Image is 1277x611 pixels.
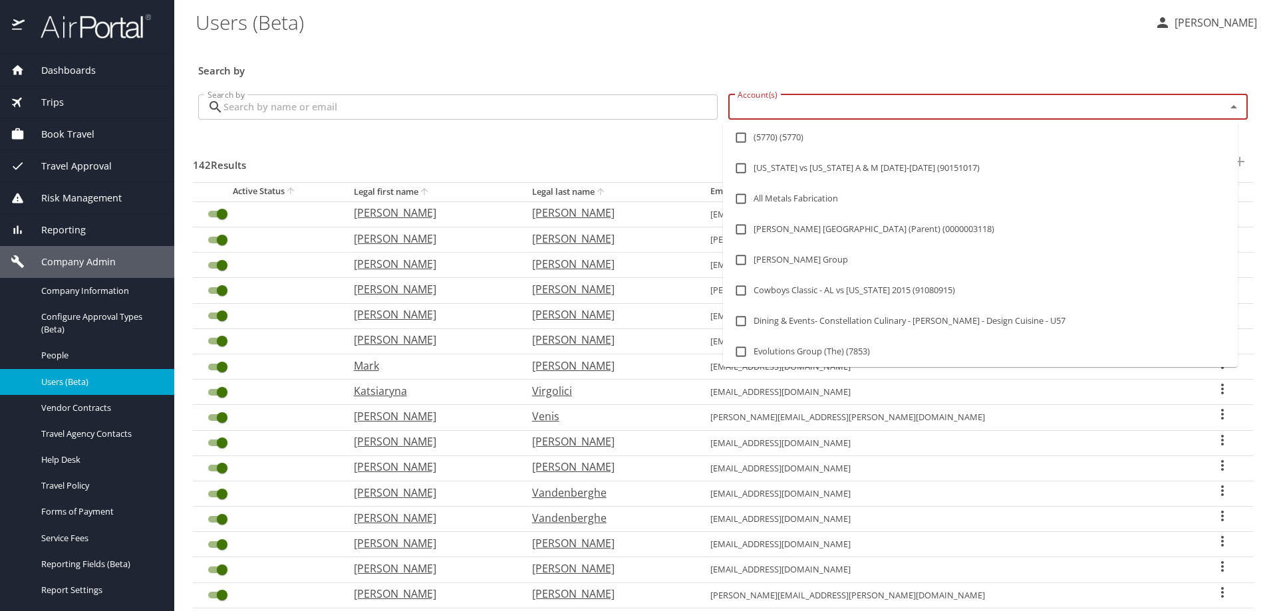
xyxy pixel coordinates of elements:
[25,63,96,78] span: Dashboards
[41,584,158,596] span: Report Settings
[354,332,505,348] p: [PERSON_NAME]
[532,306,684,322] p: [PERSON_NAME]
[1171,15,1257,31] p: [PERSON_NAME]
[223,94,718,120] input: Search by name or email
[700,557,1193,582] td: [EMAIL_ADDRESS][DOMAIN_NAME]
[354,306,505,322] p: [PERSON_NAME]
[700,182,1193,201] th: Email
[532,205,684,221] p: [PERSON_NAME]
[41,532,158,545] span: Service Fees
[532,281,684,297] p: [PERSON_NAME]
[723,275,1238,306] li: Cowboys Classic - AL vs [US_STATE] 2015 (91080915)
[354,535,505,551] p: [PERSON_NAME]
[25,223,86,237] span: Reporting
[285,185,298,198] button: sort
[700,481,1193,506] td: [EMAIL_ADDRESS][DOMAIN_NAME]
[25,255,116,269] span: Company Admin
[700,507,1193,532] td: [EMAIL_ADDRESS][DOMAIN_NAME]
[343,182,521,201] th: Legal first name
[354,485,505,501] p: [PERSON_NAME]
[12,13,26,39] img: icon-airportal.png
[723,306,1238,336] li: Dining & Events- Constellation Culinary - [PERSON_NAME] - Design Cuisine - U57
[198,55,1248,78] h3: Search by
[723,153,1238,183] li: [US_STATE] vs [US_STATE] A & M [DATE]-[DATE] (90151017)
[532,510,684,526] p: Vandenberghe
[354,358,505,374] p: Mark
[354,586,505,602] p: [PERSON_NAME]
[41,428,158,440] span: Travel Agency Contacts
[723,183,1238,214] li: All Metals Fabrication
[41,479,158,492] span: Travel Policy
[532,383,684,399] p: Virgolici
[700,278,1193,303] td: [PERSON_NAME][EMAIL_ADDRESS][DOMAIN_NAME]
[532,485,684,501] p: Vandenberghe
[595,186,608,199] button: sort
[700,582,1193,608] td: [PERSON_NAME][EMAIL_ADDRESS][PERSON_NAME][DOMAIN_NAME]
[700,253,1193,278] td: [EMAIL_ADDRESS][DOMAIN_NAME]
[41,558,158,570] span: Reporting Fields (Beta)
[354,459,505,475] p: [PERSON_NAME]
[354,256,505,272] p: [PERSON_NAME]
[41,453,158,466] span: Help Desk
[354,383,505,399] p: Katsiaryna
[700,380,1193,405] td: [EMAIL_ADDRESS][DOMAIN_NAME]
[700,354,1193,379] td: [EMAIL_ADDRESS][DOMAIN_NAME]
[41,349,158,362] span: People
[25,191,122,205] span: Risk Management
[354,408,505,424] p: [PERSON_NAME]
[700,227,1193,253] td: [PERSON_NAME][EMAIL_ADDRESS][PERSON_NAME][DOMAIN_NAME]
[532,459,684,475] p: [PERSON_NAME]
[193,182,343,201] th: Active Status
[723,214,1238,245] li: [PERSON_NAME] [GEOGRAPHIC_DATA] (Parent) (0000003118)
[25,95,64,110] span: Trips
[532,408,684,424] p: Venis
[532,586,684,602] p: [PERSON_NAME]
[532,332,684,348] p: [PERSON_NAME]
[723,122,1238,153] li: (5770) (5770)
[354,231,505,247] p: [PERSON_NAME]
[532,535,684,551] p: [PERSON_NAME]
[41,376,158,388] span: Users (Beta)
[700,430,1193,455] td: [EMAIL_ADDRESS][DOMAIN_NAME]
[354,205,505,221] p: [PERSON_NAME]
[41,402,158,414] span: Vendor Contracts
[418,186,432,199] button: sort
[41,310,158,336] span: Configure Approval Types (Beta)
[196,1,1144,43] h1: Users (Beta)
[354,510,505,526] p: [PERSON_NAME]
[700,328,1193,354] td: [EMAIL_ADDRESS][DOMAIN_NAME]
[532,231,684,247] p: [PERSON_NAME]
[723,245,1238,275] li: [PERSON_NAME] Group
[354,560,505,576] p: [PERSON_NAME]
[25,127,94,142] span: Book Travel
[41,285,158,297] span: Company Information
[193,150,246,173] h3: 142 Results
[521,182,700,201] th: Legal last name
[700,201,1193,227] td: [EMAIL_ADDRESS][DOMAIN_NAME]
[532,256,684,272] p: [PERSON_NAME]
[1224,98,1243,116] button: Close
[700,455,1193,481] td: [EMAIL_ADDRESS][DOMAIN_NAME]
[1149,11,1262,35] button: [PERSON_NAME]
[354,433,505,449] p: [PERSON_NAME]
[532,433,684,449] p: [PERSON_NAME]
[532,560,684,576] p: [PERSON_NAME]
[532,358,684,374] p: [PERSON_NAME]
[700,303,1193,328] td: [EMAIL_ADDRESS][DOMAIN_NAME]
[41,505,158,518] span: Forms of Payment
[25,159,112,174] span: Travel Approval
[26,13,151,39] img: airportal-logo.png
[723,336,1238,367] li: Evolutions Group (The) (7853)
[354,281,505,297] p: [PERSON_NAME]
[700,405,1193,430] td: [PERSON_NAME][EMAIL_ADDRESS][PERSON_NAME][DOMAIN_NAME]
[700,532,1193,557] td: [EMAIL_ADDRESS][DOMAIN_NAME]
